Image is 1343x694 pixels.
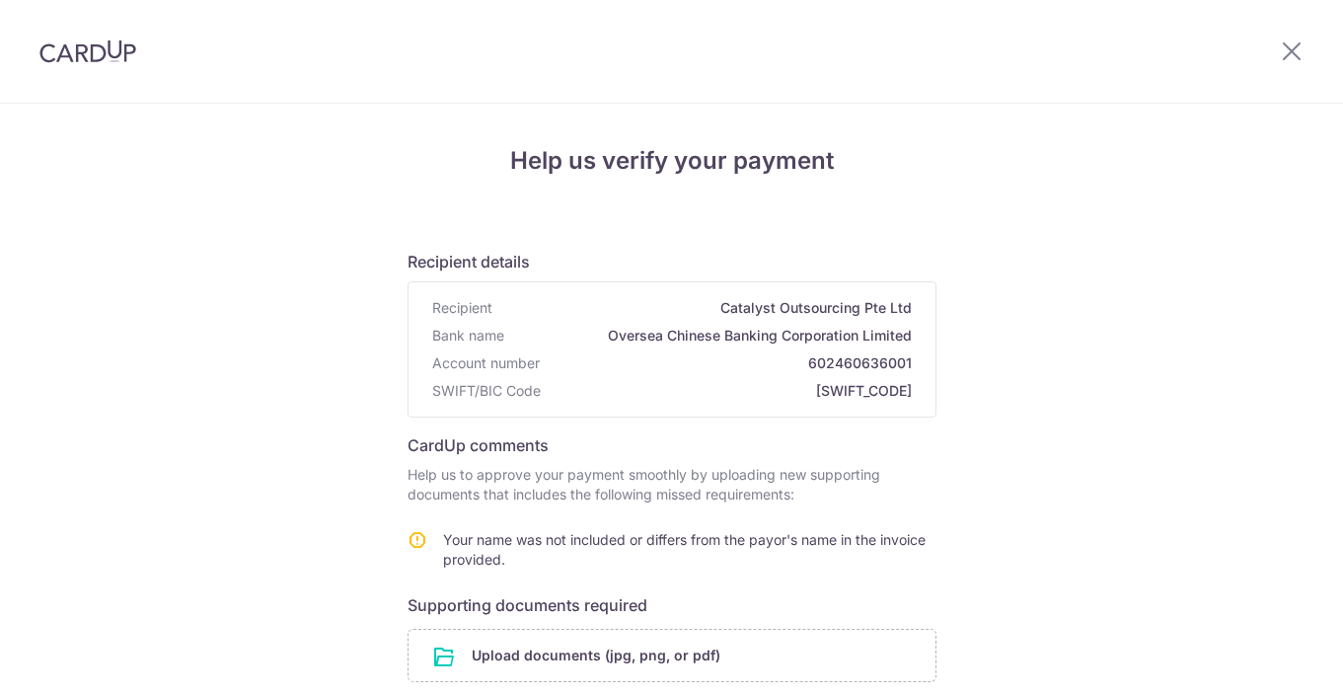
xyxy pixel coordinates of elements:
[500,298,912,318] span: Catalyst Outsourcing Pte Ltd
[408,143,936,179] h4: Help us verify your payment
[432,298,492,318] span: Recipient
[512,326,912,346] span: Oversea Chinese Banking Corporation Limited
[408,465,936,504] p: Help us to approve your payment smoothly by uploading new supporting documents that includes the ...
[548,353,912,373] span: 602460636001
[549,381,912,401] span: [SWIFT_CODE]
[408,593,936,617] h6: Supporting documents required
[432,381,541,401] span: SWIFT/BIC Code
[408,433,936,457] h6: CardUp comments
[432,326,504,346] span: Bank name
[443,531,926,568] span: Your name was not included or differs from the payor's name in the invoice provided.
[408,250,936,273] h6: Recipient details
[432,353,540,373] span: Account number
[408,629,936,682] div: Upload documents (jpg, png, or pdf)
[39,39,136,63] img: CardUp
